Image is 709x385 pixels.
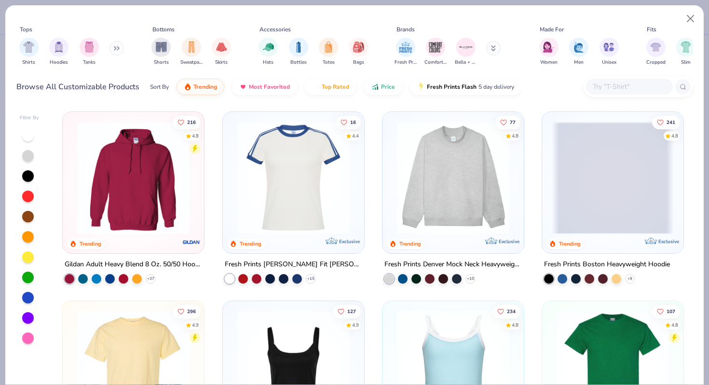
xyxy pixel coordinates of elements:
[381,83,395,91] span: Price
[319,38,338,66] div: filter for Totes
[150,82,169,91] div: Sort By
[289,38,308,66] div: filter for Bottles
[193,83,217,91] span: Trending
[350,120,355,124] span: 16
[667,120,675,124] span: 241
[392,122,514,234] img: f5d85501-0dbb-4ee4-b115-c08fa3845d83
[495,115,520,129] button: Like
[187,309,196,314] span: 296
[569,38,588,66] div: filter for Men
[652,305,680,318] button: Like
[395,38,417,66] div: filter for Fresh Prints
[544,259,670,271] div: Fresh Prints Boston Heavyweight Hoodie
[19,38,39,66] div: filter for Shirts
[647,25,656,34] div: Fits
[424,38,447,66] button: filter button
[319,38,338,66] button: filter button
[212,38,231,66] div: filter for Skirts
[186,41,197,53] img: Sweatpants Image
[428,40,443,55] img: Comfort Colors Image
[573,41,584,53] img: Men Image
[455,59,477,66] span: Bella + Canvas
[50,59,68,66] span: Hoodies
[84,41,95,53] img: Tanks Image
[83,59,95,66] span: Tanks
[22,59,35,66] span: Shirts
[232,122,354,234] img: e5540c4d-e74a-4e58-9a52-192fe86bec9f
[339,238,360,245] span: Exclusive
[627,276,632,282] span: + 9
[650,41,661,53] img: Cropped Image
[20,114,39,122] div: Filter By
[335,115,360,129] button: Like
[249,83,290,91] span: Most Favorited
[603,41,614,53] img: Unisex Image
[259,25,291,34] div: Accessories
[540,59,558,66] span: Women
[364,79,402,95] button: Price
[54,41,64,53] img: Hoodies Image
[602,59,616,66] span: Unisex
[681,59,691,66] span: Slim
[671,322,678,329] div: 4.8
[424,38,447,66] div: filter for Comfort Colors
[676,38,695,66] div: filter for Slim
[671,132,678,139] div: 4.8
[349,38,368,66] div: filter for Bags
[592,81,666,92] input: Try "T-Shirt"
[384,259,522,271] div: Fresh Prints Denver Mock Neck Heavyweight Sweatshirt
[398,40,413,55] img: Fresh Prints Image
[232,79,297,95] button: Most Favorited
[455,38,477,66] div: filter for Bella + Canvas
[173,305,201,318] button: Like
[512,322,518,329] div: 4.8
[574,59,584,66] span: Men
[151,38,171,66] div: filter for Shorts
[215,59,228,66] span: Skirts
[192,322,199,329] div: 4.9
[353,59,364,66] span: Bags
[259,38,278,66] div: filter for Hats
[352,132,358,139] div: 4.4
[514,122,636,234] img: a90f7c54-8796-4cb2-9d6e-4e9644cfe0fe
[492,305,520,318] button: Like
[353,41,364,53] img: Bags Image
[459,40,473,55] img: Bella + Canvas Image
[16,81,139,93] div: Browse All Customizable Products
[192,132,199,139] div: 4.8
[180,38,203,66] div: filter for Sweatpants
[187,120,196,124] span: 216
[263,41,274,53] img: Hats Image
[19,38,39,66] button: filter button
[539,38,559,66] div: filter for Women
[646,38,666,66] div: filter for Cropped
[417,83,425,91] img: flash.gif
[180,38,203,66] button: filter button
[349,38,368,66] button: filter button
[507,309,516,314] span: 234
[289,38,308,66] button: filter button
[151,38,171,66] button: filter button
[225,259,362,271] div: Fresh Prints [PERSON_NAME] Fit [PERSON_NAME] Shirt with Stripes
[173,115,201,129] button: Like
[396,25,415,34] div: Brands
[455,38,477,66] button: filter button
[646,59,666,66] span: Cropped
[410,79,521,95] button: Fresh Prints Flash5 day delivery
[23,41,34,53] img: Shirts Image
[667,309,675,314] span: 107
[424,59,447,66] span: Comfort Colors
[512,132,518,139] div: 4.8
[259,38,278,66] button: filter button
[395,38,417,66] button: filter button
[543,41,554,53] img: Women Image
[307,276,314,282] span: + 15
[539,38,559,66] button: filter button
[347,309,355,314] span: 127
[293,41,304,53] img: Bottles Image
[332,305,360,318] button: Like
[180,59,203,66] span: Sweatpants
[510,120,516,124] span: 77
[682,10,700,28] button: Close
[152,25,175,34] div: Bottoms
